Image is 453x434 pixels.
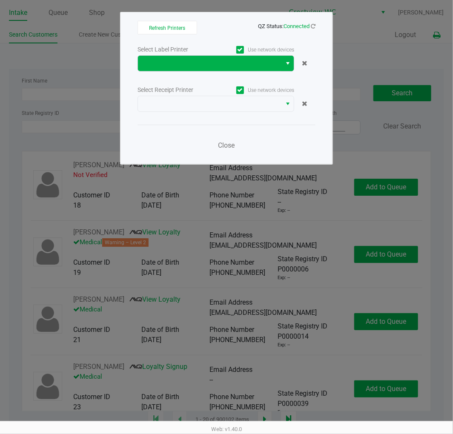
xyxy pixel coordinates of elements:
div: Select Label Printer [138,45,216,54]
button: Select [281,56,294,71]
button: Close [214,137,239,154]
button: Refresh Printers [138,21,197,34]
span: Close [218,141,235,149]
span: Refresh Printers [149,25,186,31]
button: Select [281,96,294,111]
label: Use network devices [216,46,294,54]
div: Select Receipt Printer [138,86,216,94]
span: QZ Status: [258,23,315,29]
span: Web: v1.40.0 [211,426,242,432]
span: Connected [284,23,310,29]
label: Use network devices [216,86,294,94]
